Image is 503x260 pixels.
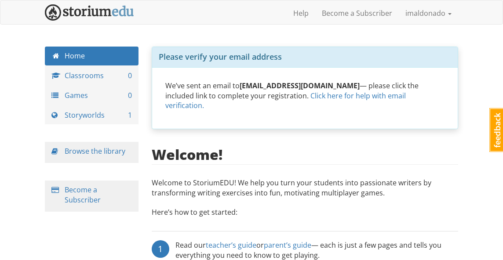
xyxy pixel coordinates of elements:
[165,81,445,111] p: We’ve sent an email to — please click the included link to complete your registration.
[128,90,132,101] span: 0
[287,2,315,24] a: Help
[152,240,169,258] div: 1
[65,146,125,156] a: Browse the library
[240,81,360,90] strong: [EMAIL_ADDRESS][DOMAIN_NAME]
[45,66,139,85] a: Classrooms 0
[128,110,132,120] span: 1
[45,47,139,65] a: Home
[45,4,134,21] img: StoriumEDU
[159,51,282,62] span: Please verify your email address
[152,178,459,202] p: Welcome to StoriumEDU! We help you turn your students into passionate writers by transforming wri...
[399,2,458,24] a: imaldonado
[264,240,311,250] a: parent’s guide
[45,86,139,105] a: Games 0
[152,147,222,162] h2: Welcome!
[65,185,101,205] a: Become a Subscriber
[206,240,256,250] a: teacher’s guide
[45,106,139,125] a: Storyworlds 1
[152,207,459,226] p: Here’s how to get started:
[165,91,406,111] a: Click here for help with email verification.
[315,2,399,24] a: Become a Subscriber
[128,71,132,81] span: 0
